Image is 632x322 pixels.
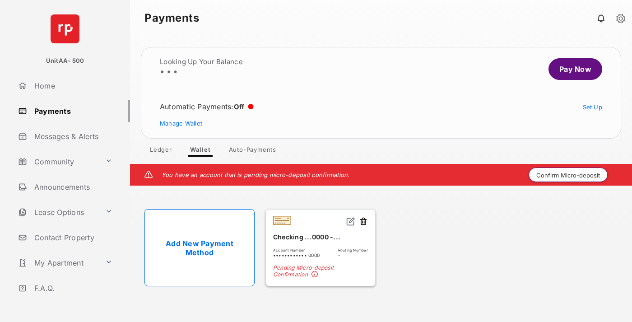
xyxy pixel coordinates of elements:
[160,102,254,111] div: Automatic Payments :
[14,100,130,122] a: Payments
[46,56,84,65] p: UnitAA- 500
[234,103,245,111] span: Off
[14,201,102,223] a: Lease Options
[14,227,130,248] a: Contact Property
[14,176,130,198] a: Announcements
[160,58,243,65] h2: Looking up your balance
[183,146,218,157] a: Wallet
[583,103,603,111] a: Set Up
[51,14,79,43] img: svg+xml;base64,PHN2ZyB4bWxucz0iaHR0cDovL3d3dy53My5vcmcvMjAwMC9zdmciIHdpZHRoPSI2NCIgaGVpZ2h0PSI2NC...
[14,126,130,147] a: Messages & Alerts
[273,248,320,252] span: Account Number
[143,146,179,157] a: Ledger
[144,13,199,23] strong: Payments
[144,209,255,286] a: Add New Payment Method
[14,277,130,299] a: F.A.Q.
[14,75,130,97] a: Home
[222,146,283,157] a: Auto-Payments
[14,252,102,274] a: My Apartment
[162,171,350,178] em: You have an account that is pending micro-deposit confirmation.
[273,264,368,279] span: Pending Micro-deposit Confirmation
[346,217,355,226] img: svg+xml;base64,PHN2ZyB2aWV3Qm94PSIwIDAgMjQgMjQiIHdpZHRoPSIxNiIgaGVpZ2h0PSIxNiIgZmlsbD0ibm9uZSIgeG...
[273,252,320,258] span: •••••••••••• 0000
[14,151,102,173] a: Community
[160,120,202,127] a: Manage Wallet
[273,229,368,244] div: Checking ...0000 -...
[338,252,368,258] span: -
[338,248,368,252] span: Routing Number
[529,168,608,182] button: Confirm Micro-deposit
